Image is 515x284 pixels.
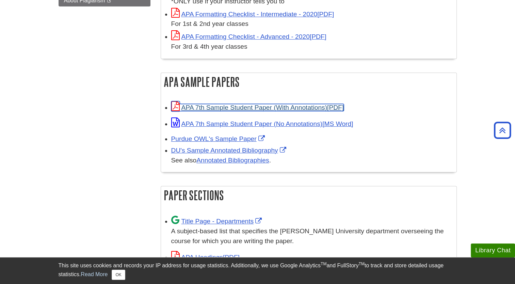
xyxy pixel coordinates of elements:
[171,120,353,127] a: Link opens in new window
[171,135,267,142] a: Link opens in new window
[492,126,513,135] a: Back to Top
[171,218,264,225] a: Link opens in new window
[171,156,453,165] div: See also .
[161,186,456,204] h2: Paper Sections
[171,226,453,246] div: A subject-based list that specifies the [PERSON_NAME] University department overseeing the course...
[171,147,288,154] a: Link opens in new window
[171,254,240,261] a: Link opens in new window
[112,270,125,280] button: Close
[171,33,326,40] a: Link opens in new window
[321,262,326,266] sup: TM
[81,271,108,277] a: Read More
[171,19,453,29] div: For 1st & 2nd year classes
[171,11,334,18] a: Link opens in new window
[471,243,515,257] button: Library Chat
[59,262,457,280] div: This site uses cookies and records your IP address for usage statistics. Additionally, we use Goo...
[196,157,269,164] a: Annotated Bibliographies
[161,73,456,91] h2: APA Sample Papers
[359,262,365,266] sup: TM
[171,104,344,111] a: Link opens in new window
[171,42,453,52] div: For 3rd & 4th year classes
